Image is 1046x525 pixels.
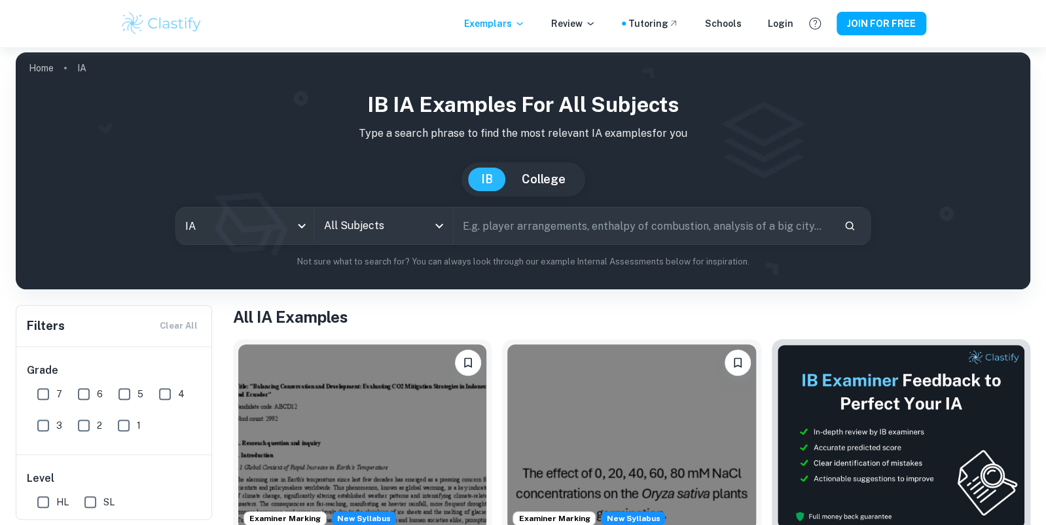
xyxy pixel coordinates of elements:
[103,495,115,509] span: SL
[26,89,1020,120] h1: IB IA examples for all subjects
[26,255,1020,268] p: Not sure what to search for? You can always look through our example Internal Assessments below f...
[27,363,202,378] h6: Grade
[27,471,202,486] h6: Level
[29,59,54,77] a: Home
[430,217,448,235] button: Open
[137,418,141,433] span: 1
[97,387,103,401] span: 6
[705,16,742,31] a: Schools
[178,387,185,401] span: 4
[509,168,579,191] button: College
[176,208,314,244] div: IA
[837,12,926,35] button: JOIN FOR FREE
[137,387,143,401] span: 5
[26,126,1020,141] p: Type a search phrase to find the most relevant IA examples for you
[725,350,751,376] button: Please log in to bookmark exemplars
[804,12,826,35] button: Help and Feedback
[16,52,1030,289] img: profile cover
[77,61,86,75] p: IA
[464,16,525,31] p: Exemplars
[839,215,861,237] button: Search
[56,418,62,433] span: 3
[56,495,69,509] span: HL
[551,16,596,31] p: Review
[244,513,326,524] span: Examiner Marking
[455,350,481,376] button: Please log in to bookmark exemplars
[120,10,203,37] img: Clastify logo
[468,168,506,191] button: IB
[628,16,679,31] a: Tutoring
[454,208,833,244] input: E.g. player arrangements, enthalpy of combustion, analysis of a big city...
[97,418,102,433] span: 2
[27,317,65,335] h6: Filters
[233,305,1030,329] h1: All IA Examples
[768,16,793,31] a: Login
[513,513,595,524] span: Examiner Marking
[56,387,62,401] span: 7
